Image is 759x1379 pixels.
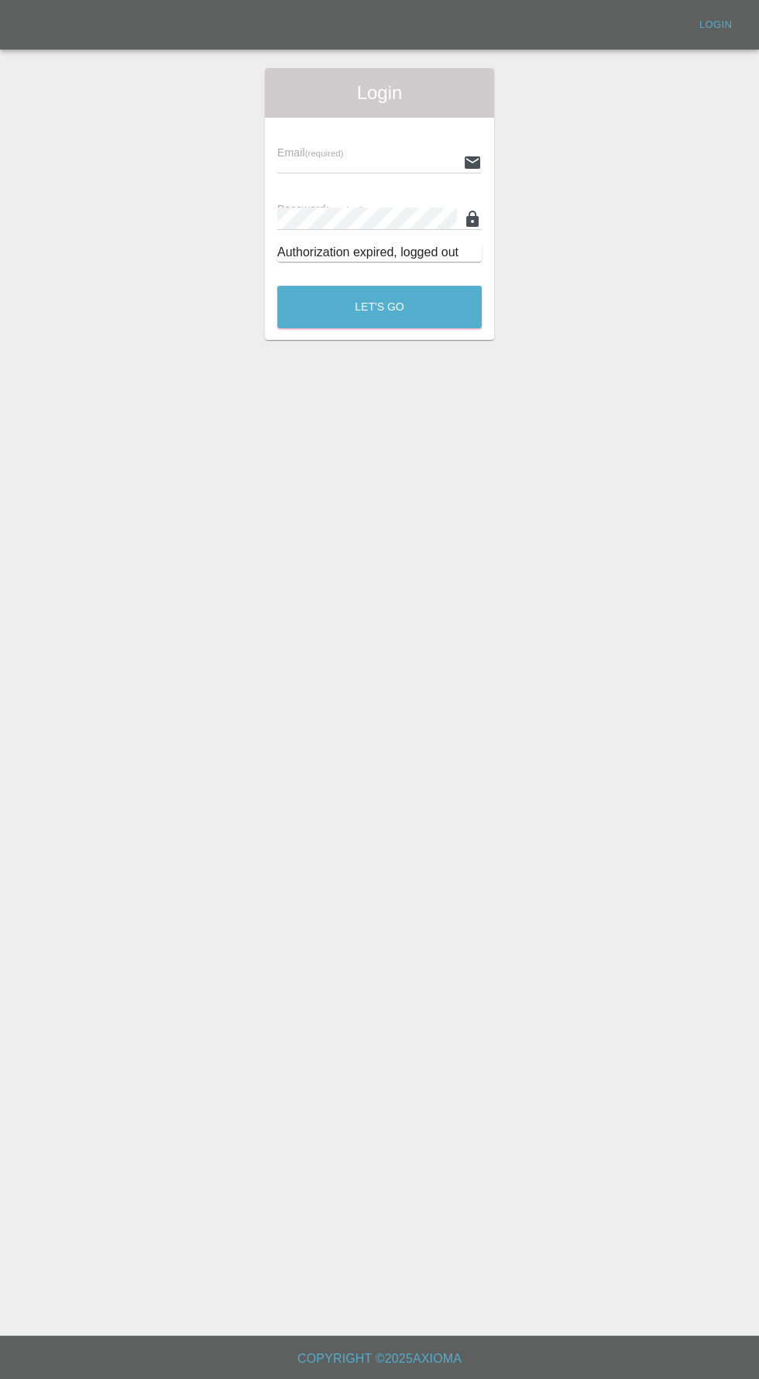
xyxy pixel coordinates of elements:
[691,13,740,37] a: Login
[277,243,482,262] div: Authorization expired, logged out
[305,149,344,158] small: (required)
[277,203,364,215] span: Password
[277,81,482,105] span: Login
[326,205,365,214] small: (required)
[277,286,482,328] button: Let's Go
[12,1348,747,1370] h6: Copyright © 2025 Axioma
[277,146,343,159] span: Email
